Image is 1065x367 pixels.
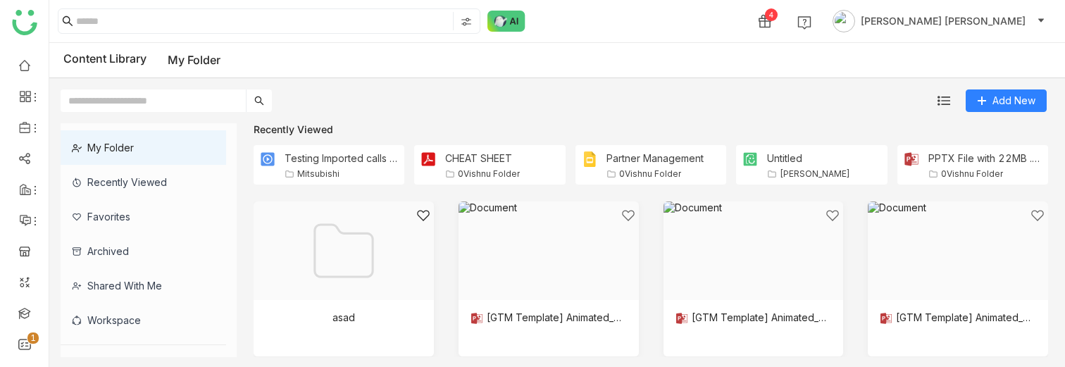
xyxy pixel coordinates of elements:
[259,151,276,168] img: Folder
[675,311,689,325] img: pptx.svg
[487,11,525,32] img: ask-buddy-normal.svg
[61,130,226,165] div: My Folder
[12,10,37,35] img: logo
[664,201,844,300] img: Document
[742,151,759,168] img: Folder
[938,94,950,107] img: list.svg
[254,123,1048,135] div: Recently Viewed
[168,53,220,67] a: My Folder
[879,311,893,325] img: pptx.svg
[675,311,833,325] div: [GTM Template] Animated_PPTX
[27,332,39,344] nz-badge-sup: 1
[780,168,850,179] div: [PERSON_NAME]
[30,331,36,345] p: 1
[966,89,1047,112] button: Add New
[297,168,340,179] div: Mitsubishi
[61,234,226,268] div: Archived
[61,165,226,199] div: Recently Viewed
[461,16,472,27] img: search-type.svg
[61,268,226,303] div: Shared with me
[767,152,850,164] div: Untitled
[420,151,437,168] img: Folder
[606,152,704,164] div: Partner Management
[285,152,399,164] div: Testing Imported calls [[DATE] 15:40:28Z]
[445,152,520,164] div: CHEAT SHEET
[309,216,379,286] img: Folder
[606,169,616,179] img: folder.svg
[879,311,1037,325] div: [GTM Template] Animated_PPTX
[61,199,226,234] div: Favorites
[285,169,294,179] img: folder.svg
[861,13,1026,29] span: [PERSON_NAME] [PERSON_NAME]
[928,152,1042,164] div: PPTX File with 22MB .pptx
[581,151,598,168] img: Folder
[445,169,455,179] img: folder.svg
[470,311,484,325] img: pptx.svg
[941,168,1003,179] div: 0Vishnu Folder
[868,201,1048,300] img: Document
[332,311,355,323] div: asad
[765,8,778,21] div: 4
[833,10,855,32] img: avatar
[61,303,226,337] div: Workspace
[459,201,639,300] img: Document
[797,15,811,30] img: help.svg
[830,10,1048,32] button: [PERSON_NAME] [PERSON_NAME]
[903,151,920,168] img: Folder
[928,169,938,179] img: folder.svg
[992,93,1035,108] span: Add New
[767,169,777,179] img: folder.svg
[63,51,220,69] div: Content Library
[470,311,628,325] div: [GTM Template] Animated_PPTX
[619,168,681,179] div: 0Vishnu Folder
[458,168,520,179] div: 0Vishnu Folder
